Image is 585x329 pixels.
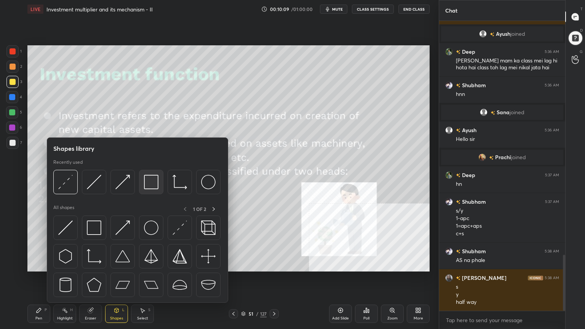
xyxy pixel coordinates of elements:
[445,198,453,206] img: d73e089ae366404daeaac543faf705ea.png
[201,175,216,189] img: svg+xml;charset=utf-8,%3Csvg%20xmlns%3D%22http%3A%2F%2Fwww.w3.org%2F2000%2Fsvg%22%20width%3D%2236...
[58,220,73,235] img: svg+xml;charset=utf-8,%3Csvg%20xmlns%3D%22http%3A%2F%2Fwww.w3.org%2F2000%2Fsvg%22%20width%3D%2230...
[495,154,511,160] span: Prachi
[58,249,73,264] img: svg+xml;charset=utf-8,%3Csvg%20xmlns%3D%22http%3A%2F%2Fwww.w3.org%2F2000%2Fsvg%22%20width%3D%2230...
[456,299,559,306] div: half way
[115,278,130,292] img: svg+xml;charset=utf-8,%3Csvg%20xmlns%3D%22http%3A%2F%2Fwww.w3.org%2F2000%2Fsvg%22%20width%3D%2244...
[460,126,476,134] h6: Ayush
[460,48,475,56] h6: Deep
[445,274,453,282] img: 89e85491cbff4a42848b9cd90f0273ab.jpg
[87,278,101,292] img: svg+xml;charset=utf-8,%3Csvg%20xmlns%3D%22http%3A%2F%2Fwww.w3.org%2F2000%2Fsvg%22%20width%3D%2234...
[490,32,494,37] img: no-rating-badge.077c3623.svg
[456,249,460,254] img: no-rating-badge.077c3623.svg
[456,136,559,143] div: Hello sir
[580,27,583,33] p: D
[53,144,94,153] h5: Shapes library
[456,173,460,177] img: no-rating-badge.077c3623.svg
[247,311,255,316] div: 51
[478,153,486,161] img: 947b06b151dd4860852489cb0d780926.jpg
[115,249,130,264] img: svg+xml;charset=utf-8,%3Csvg%20xmlns%3D%22http%3A%2F%2Fwww.w3.org%2F2000%2Fsvg%22%20width%3D%2238...
[58,175,73,189] img: svg+xml;charset=utf-8,%3Csvg%20xmlns%3D%22http%3A%2F%2Fwww.w3.org%2F2000%2Fsvg%22%20width%3D%2230...
[456,57,559,72] div: [PERSON_NAME] mam ka class mei lag hi hota hai class toh lag mei nikal jata hai
[173,175,187,189] img: svg+xml;charset=utf-8,%3Csvg%20xmlns%3D%22http%3A%2F%2Fwww.w3.org%2F2000%2Fsvg%22%20width%3D%2233...
[456,91,559,98] div: hnn
[115,220,130,235] img: svg+xml;charset=utf-8,%3Csvg%20xmlns%3D%22http%3A%2F%2Fwww.w3.org%2F2000%2Fsvg%22%20width%3D%2230...
[445,48,453,56] img: 6e915057ebbd428cb18fb463484faca1.jpg
[456,276,460,280] img: no-rating-badge.077c3623.svg
[398,5,430,14] button: End Class
[6,76,22,88] div: 3
[456,230,559,238] div: c+s
[193,206,206,212] p: 1 OF 2
[137,316,148,320] div: Select
[456,283,559,291] div: s
[53,159,83,165] p: Recently used
[445,171,453,179] img: 6e915057ebbd428cb18fb463484faca1.jpg
[6,137,22,149] div: 7
[456,200,460,204] img: no-rating-badge.077c3623.svg
[122,308,125,312] div: L
[85,316,96,320] div: Eraser
[580,6,583,12] p: T
[6,61,22,73] div: 2
[144,220,158,235] img: svg+xml;charset=utf-8,%3Csvg%20xmlns%3D%22http%3A%2F%2Fwww.w3.org%2F2000%2Fsvg%22%20width%3D%2236...
[460,171,475,179] h6: Deep
[115,175,130,189] img: svg+xml;charset=utf-8,%3Csvg%20xmlns%3D%22http%3A%2F%2Fwww.w3.org%2F2000%2Fsvg%22%20width%3D%2230...
[35,316,42,320] div: Pen
[87,220,101,235] img: svg+xml;charset=utf-8,%3Csvg%20xmlns%3D%22http%3A%2F%2Fwww.w3.org%2F2000%2Fsvg%22%20width%3D%2234...
[456,83,460,88] img: no-rating-badge.077c3623.svg
[439,0,464,21] p: Chat
[480,109,487,116] img: default.png
[497,109,510,115] span: Sana
[57,316,73,320] div: Highlight
[479,30,487,38] img: default.png
[144,249,158,264] img: svg+xml;charset=utf-8,%3Csvg%20xmlns%3D%22http%3A%2F%2Fwww.w3.org%2F2000%2Fsvg%22%20width%3D%2234...
[173,278,187,292] img: svg+xml;charset=utf-8,%3Csvg%20xmlns%3D%22http%3A%2F%2Fwww.w3.org%2F2000%2Fsvg%22%20width%3D%2238...
[456,257,559,264] div: AS na phale
[456,215,559,222] div: 1-apc
[332,6,343,12] span: mute
[6,106,22,118] div: 5
[144,278,158,292] img: svg+xml;charset=utf-8,%3Csvg%20xmlns%3D%22http%3A%2F%2Fwww.w3.org%2F2000%2Fsvg%22%20width%3D%2244...
[110,316,123,320] div: Shapes
[58,278,73,292] img: svg+xml;charset=utf-8,%3Csvg%20xmlns%3D%22http%3A%2F%2Fwww.w3.org%2F2000%2Fsvg%22%20width%3D%2228...
[580,49,583,54] p: G
[456,128,460,133] img: no-rating-badge.077c3623.svg
[545,200,559,204] div: 5:37 AM
[460,81,486,89] h6: Shubham
[414,316,423,320] div: More
[6,121,22,134] div: 6
[363,316,369,320] div: Poll
[27,5,43,14] div: LIVE
[45,308,47,312] div: P
[70,308,73,312] div: H
[320,5,347,14] button: mute
[496,31,510,37] span: Ayush
[332,316,349,320] div: Add Slide
[456,291,559,299] div: y
[491,111,495,115] img: no-rating-badge.077c3623.svg
[545,128,559,133] div: 5:36 AM
[528,276,543,280] img: iconic-dark.1390631f.png
[510,31,525,37] span: joined
[144,175,158,189] img: svg+xml;charset=utf-8,%3Csvg%20xmlns%3D%22http%3A%2F%2Fwww.w3.org%2F2000%2Fsvg%22%20width%3D%2234...
[456,50,460,54] img: no-rating-badge.077c3623.svg
[511,154,526,160] span: joined
[87,249,101,264] img: svg+xml;charset=utf-8,%3Csvg%20xmlns%3D%22http%3A%2F%2Fwww.w3.org%2F2000%2Fsvg%22%20width%3D%2233...
[173,249,187,264] img: svg+xml;charset=utf-8,%3Csvg%20xmlns%3D%22http%3A%2F%2Fwww.w3.org%2F2000%2Fsvg%22%20width%3D%2234...
[460,247,486,255] h6: Shubham
[445,248,453,255] img: d73e089ae366404daeaac543faf705ea.png
[201,249,216,264] img: svg+xml;charset=utf-8,%3Csvg%20xmlns%3D%22http%3A%2F%2Fwww.w3.org%2F2000%2Fsvg%22%20width%3D%2240...
[6,45,22,57] div: 1
[256,311,259,316] div: /
[545,173,559,177] div: 5:37 AM
[545,83,559,88] div: 5:36 AM
[387,316,398,320] div: Zoom
[445,81,453,89] img: d73e089ae366404daeaac543faf705ea.png
[545,276,559,280] div: 5:38 AM
[545,249,559,254] div: 5:38 AM
[456,180,559,188] div: hn
[201,220,216,235] img: svg+xml;charset=utf-8,%3Csvg%20xmlns%3D%22http%3A%2F%2Fwww.w3.org%2F2000%2Fsvg%22%20width%3D%2235...
[510,109,524,115] span: joined
[46,6,153,13] h4: Investment multiplier and its mechanism - II
[439,21,565,311] div: grid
